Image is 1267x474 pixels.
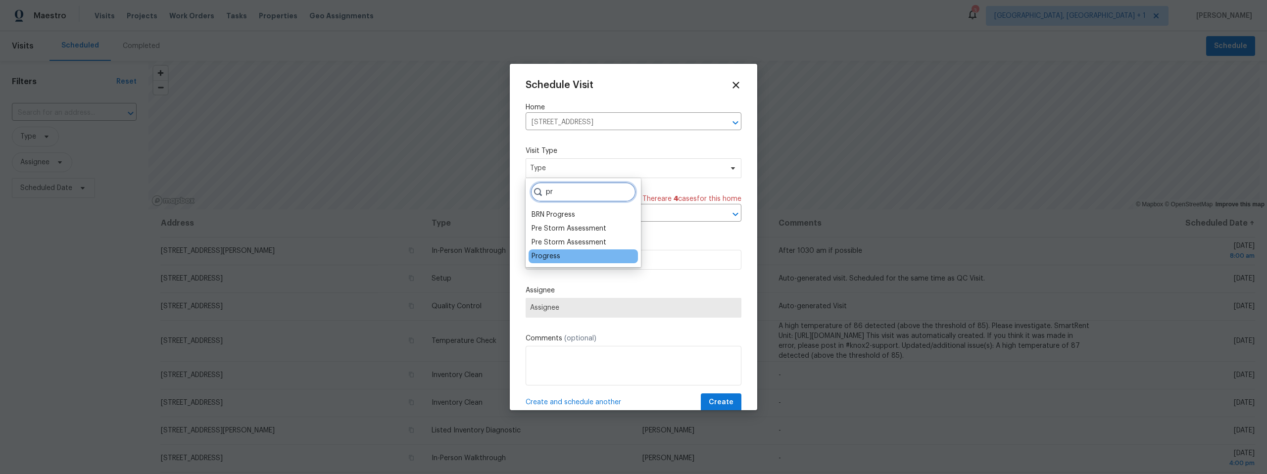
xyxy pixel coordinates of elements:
[729,207,742,221] button: Open
[526,80,593,90] span: Schedule Visit
[532,210,575,220] div: BRN Progress
[564,335,596,342] span: (optional)
[729,116,742,130] button: Open
[526,146,741,156] label: Visit Type
[526,397,621,407] span: Create and schedule another
[709,396,733,409] span: Create
[701,393,741,412] button: Create
[526,115,714,130] input: Enter in an address
[526,102,741,112] label: Home
[526,333,741,343] label: Comments
[526,285,741,295] label: Assignee
[731,80,741,91] span: Close
[532,251,560,261] div: Progress
[532,237,606,247] div: Pre Storm Assessment
[530,304,737,312] span: Assignee
[642,194,741,204] span: There are case s for this home
[532,224,606,234] div: Pre Storm Assessment
[674,195,678,202] span: 4
[530,163,723,173] span: Type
